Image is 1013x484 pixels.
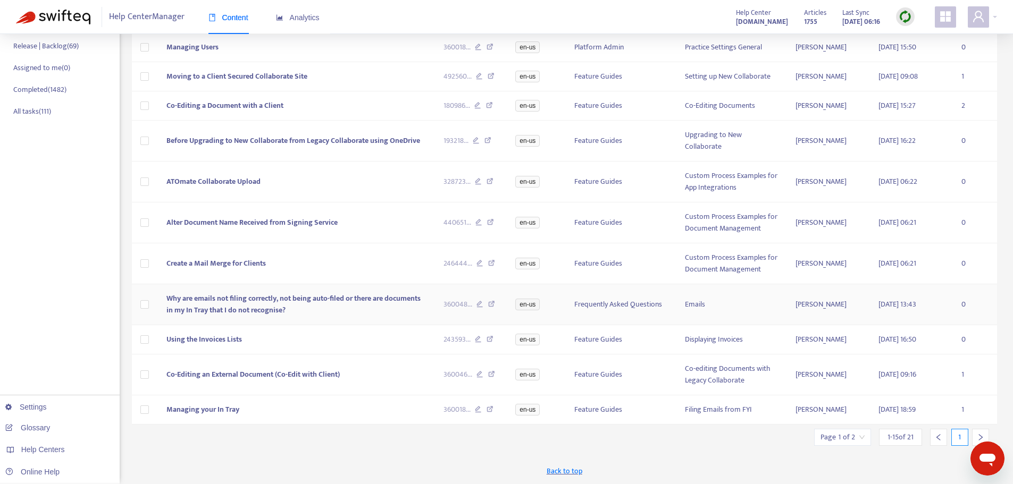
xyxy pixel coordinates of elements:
[515,369,540,380] span: en-us
[166,368,340,380] span: Co-Editing an External Document (Co-Edit with Client)
[166,333,242,345] span: Using the Invoices Lists
[842,7,869,19] span: Last Sync
[676,243,787,284] td: Custom Process Examples for Document Management
[515,258,540,269] span: en-us
[515,41,540,53] span: en-us
[443,71,472,82] span: 492560 ...
[21,445,65,454] span: Help Centers
[515,100,540,112] span: en-us
[878,134,916,147] span: [DATE] 16:22
[676,395,787,424] td: Filing Emails from FYI
[443,176,471,188] span: 328723 ...
[515,217,540,228] span: en-us
[953,202,997,243] td: 0
[935,434,942,441] span: left
[878,368,916,380] span: [DATE] 09:16
[787,325,870,354] td: [PERSON_NAME]
[676,162,787,202] td: Custom Process Examples for App Integrations
[276,14,283,21] span: area-chart
[787,284,870,325] td: [PERSON_NAME]
[166,70,307,82] span: Moving to a Client Secured Collaborate Site
[951,429,968,446] div: 1
[787,202,870,243] td: [PERSON_NAME]
[16,10,90,24] img: Swifteq
[676,91,787,121] td: Co-Editing Documents
[736,15,788,28] a: [DOMAIN_NAME]
[736,16,788,28] strong: [DOMAIN_NAME]
[109,7,185,27] span: Help Center Manager
[5,468,60,476] a: Online Help
[676,62,787,91] td: Setting up New Collaborate
[13,62,70,73] p: Assigned to me ( 0 )
[878,403,916,415] span: [DATE] 18:59
[566,354,676,395] td: Feature Guides
[736,7,771,19] span: Help Center
[566,395,676,424] td: Feature Guides
[787,354,870,395] td: [PERSON_NAME]
[878,216,916,228] span: [DATE] 06:21
[787,121,870,162] td: [PERSON_NAME]
[972,10,985,23] span: user
[804,16,817,28] strong: 1755
[547,465,582,477] span: Back to top
[515,176,540,188] span: en-us
[899,10,912,23] img: sync.dc5367851b00ba804db3.png
[878,298,916,310] span: [DATE] 13:43
[443,41,471,53] span: 360018 ...
[566,162,676,202] td: Feature Guides
[276,13,320,22] span: Analytics
[443,258,472,269] span: 246444 ...
[5,403,47,411] a: Settings
[566,243,676,284] td: Feature Guides
[13,106,51,117] p: All tasks ( 111 )
[566,284,676,325] td: Frequently Asked Questions
[878,175,917,188] span: [DATE] 06:22
[5,423,50,432] a: Glossary
[166,257,266,269] span: Create a Mail Merge for Clients
[443,334,471,345] span: 243593 ...
[166,99,283,112] span: Co-Editing a Document with a Client
[443,100,470,112] span: 180986 ...
[515,71,540,82] span: en-us
[953,395,997,424] td: 1
[878,333,916,345] span: [DATE] 16:50
[939,10,952,23] span: appstore
[515,299,540,310] span: en-us
[676,325,787,354] td: Displaying Invoices
[515,135,540,147] span: en-us
[166,175,261,188] span: ATOmate Collaborate Upload
[878,257,916,269] span: [DATE] 06:21
[676,202,787,243] td: Custom Process Examples for Document Management
[515,404,540,415] span: en-us
[787,243,870,284] td: [PERSON_NAME]
[878,99,916,112] span: [DATE] 15:27
[953,121,997,162] td: 0
[208,13,248,22] span: Content
[443,369,472,380] span: 360046 ...
[166,134,420,147] span: Before Upgrading to New Collaborate from Legacy Collaborate using OneDrive
[208,14,216,21] span: book
[566,202,676,243] td: Feature Guides
[566,33,676,62] td: Platform Admin
[953,243,997,284] td: 0
[166,216,338,228] span: Alter Document Name Received from Signing Service
[804,7,826,19] span: Articles
[953,62,997,91] td: 1
[787,33,870,62] td: [PERSON_NAME]
[443,217,471,228] span: 440651 ...
[676,121,787,162] td: Upgrading to New Collaborate
[13,40,79,52] p: Release | Backlog ( 69 )
[166,292,421,316] span: Why are emails not filing correctly, not being auto-filed or there are documents in my In Tray th...
[970,441,1004,475] iframe: Button to launch messaging window
[953,33,997,62] td: 0
[676,354,787,395] td: Co-editing Documents with Legacy Collaborate
[443,135,468,147] span: 193218 ...
[878,70,918,82] span: [DATE] 09:08
[787,91,870,121] td: [PERSON_NAME]
[566,62,676,91] td: Feature Guides
[878,41,916,53] span: [DATE] 15:50
[953,162,997,202] td: 0
[977,434,984,441] span: right
[953,354,997,395] td: 1
[676,33,787,62] td: Practice Settings General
